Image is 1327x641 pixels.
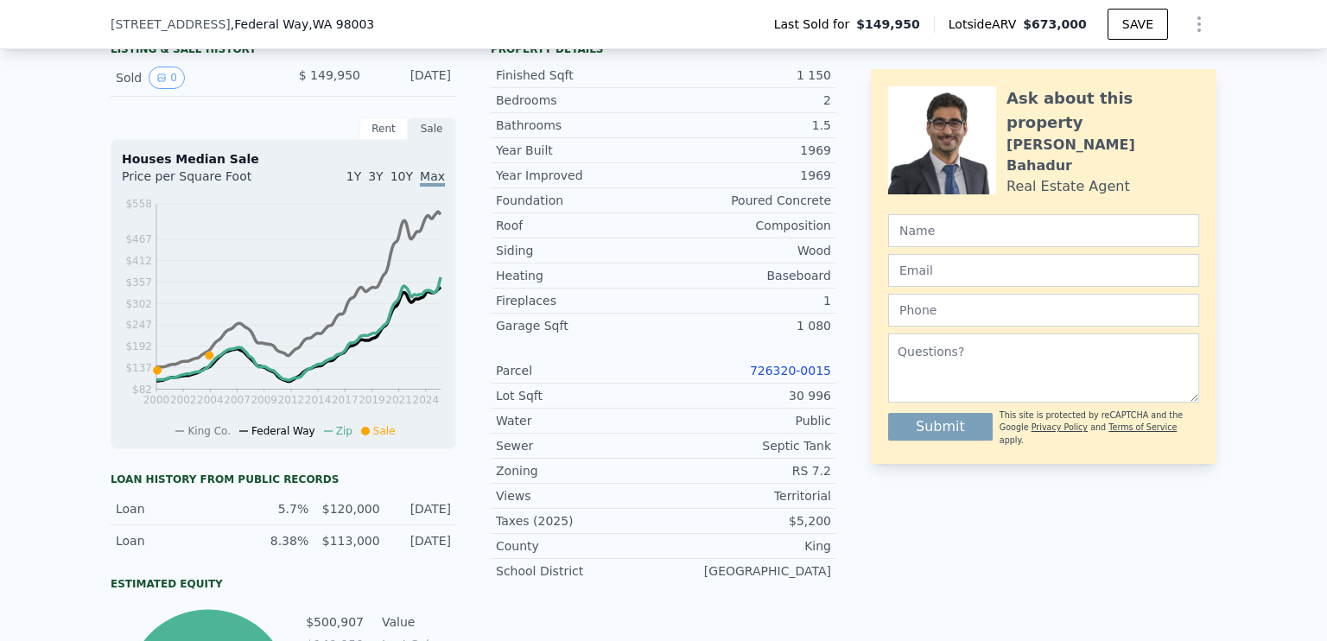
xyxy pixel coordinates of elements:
[305,612,365,631] td: $500,907
[496,387,663,404] div: Lot Sqft
[496,512,663,530] div: Taxes (2025)
[231,16,374,33] span: , Federal Way
[385,394,412,406] tspan: 2021
[1108,9,1168,40] button: SAVE
[116,532,238,549] div: Loan
[1182,7,1216,41] button: Show Options
[319,532,379,549] div: $113,000
[359,394,385,406] tspan: 2019
[332,394,359,406] tspan: 2017
[1006,86,1199,135] div: Ask about this property
[663,462,831,479] div: RS 7.2
[496,167,663,184] div: Year Improved
[663,92,831,109] div: 2
[663,117,831,134] div: 1.5
[111,42,456,60] div: LISTING & SALE HISTORY
[774,16,857,33] span: Last Sold for
[663,537,831,555] div: King
[197,394,224,406] tspan: 2004
[496,92,663,109] div: Bedrooms
[116,500,238,517] div: Loan
[373,425,396,437] span: Sale
[413,394,440,406] tspan: 2024
[496,142,663,159] div: Year Built
[390,169,413,183] span: 10Y
[663,387,831,404] div: 30 996
[248,532,308,549] div: 8.38%
[496,362,663,379] div: Parcel
[374,67,451,89] div: [DATE]
[496,292,663,309] div: Fireplaces
[1023,17,1087,31] span: $673,000
[111,473,456,486] div: Loan history from public records
[125,233,152,245] tspan: $467
[299,68,360,82] span: $ 149,950
[125,362,152,374] tspan: $137
[750,364,831,378] a: 726320-0015
[248,500,308,517] div: 5.7%
[663,487,831,505] div: Territorial
[663,412,831,429] div: Public
[663,67,831,84] div: 1 150
[496,267,663,284] div: Heating
[663,562,831,580] div: [GEOGRAPHIC_DATA]
[663,317,831,334] div: 1 080
[496,217,663,234] div: Roof
[1006,135,1199,176] div: [PERSON_NAME] Bahadur
[888,254,1199,287] input: Email
[116,67,270,89] div: Sold
[496,562,663,580] div: School District
[663,192,831,209] div: Poured Concrete
[187,425,231,437] span: King Co.
[663,292,831,309] div: 1
[663,142,831,159] div: 1969
[132,384,152,396] tspan: $82
[319,500,379,517] div: $120,000
[420,169,445,187] span: Max
[496,537,663,555] div: County
[496,317,663,334] div: Garage Sqft
[111,16,231,33] span: [STREET_ADDRESS]
[111,577,456,591] div: Estimated Equity
[390,500,451,517] div: [DATE]
[1000,409,1199,447] div: This site is protected by reCAPTCHA and the Google and apply.
[1032,422,1088,432] a: Privacy Policy
[308,17,374,31] span: , WA 98003
[251,394,277,406] tspan: 2009
[170,394,197,406] tspan: 2002
[663,167,831,184] div: 1969
[1108,422,1177,432] a: Terms of Service
[143,394,170,406] tspan: 2000
[496,462,663,479] div: Zoning
[888,413,993,441] button: Submit
[122,168,283,195] div: Price per Square Foot
[336,425,352,437] span: Zip
[278,394,305,406] tspan: 2012
[408,117,456,140] div: Sale
[949,16,1023,33] span: Lotside ARV
[663,217,831,234] div: Composition
[125,319,152,331] tspan: $247
[305,394,332,406] tspan: 2014
[125,198,152,210] tspan: $558
[251,425,315,437] span: Federal Way
[390,532,451,549] div: [DATE]
[663,242,831,259] div: Wood
[491,42,836,56] div: Property details
[496,117,663,134] div: Bathrooms
[663,512,831,530] div: $5,200
[368,169,383,183] span: 3Y
[496,412,663,429] div: Water
[496,67,663,84] div: Finished Sqft
[224,394,251,406] tspan: 2007
[122,150,445,168] div: Houses Median Sale
[378,612,456,631] td: Value
[663,437,831,454] div: Septic Tank
[125,340,152,352] tspan: $192
[663,267,831,284] div: Baseboard
[888,214,1199,247] input: Name
[856,16,920,33] span: $149,950
[346,169,361,183] span: 1Y
[125,298,152,310] tspan: $302
[496,242,663,259] div: Siding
